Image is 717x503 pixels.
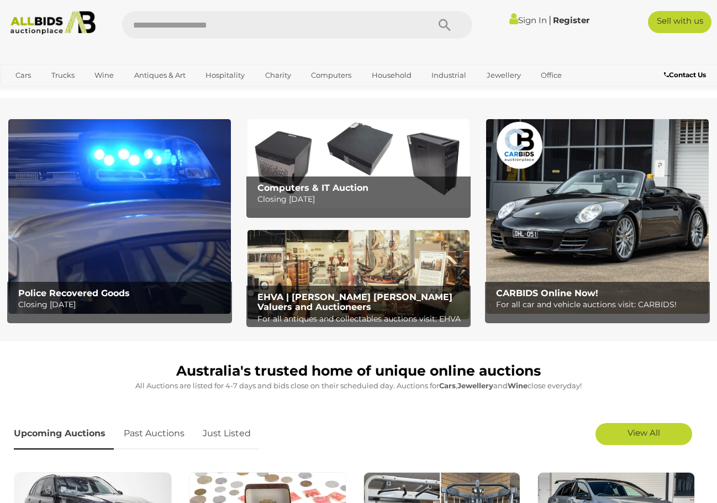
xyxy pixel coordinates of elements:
[87,66,121,84] a: Wine
[595,423,692,445] a: View All
[257,292,452,312] b: EHVA | [PERSON_NAME] [PERSON_NAME] Valuers and Auctioneers
[365,66,419,84] a: Household
[417,11,472,39] button: Search
[486,119,709,314] a: CARBIDS Online Now! CARBIDS Online Now! For all car and vehicle auctions visit: CARBIDS!
[14,363,703,379] h1: Australia's trusted home of unique online auctions
[18,288,130,298] b: Police Recovered Goods
[8,119,231,314] a: Police Recovered Goods Police Recovered Goods Closing [DATE]
[8,66,38,84] a: Cars
[553,15,589,25] a: Register
[628,427,660,438] span: View All
[257,183,368,193] b: Computers & IT Auction
[648,11,711,33] a: Sell with us
[6,11,101,35] img: Allbids.com.au
[115,418,193,450] a: Past Auctions
[194,418,259,450] a: Just Listed
[486,119,709,314] img: CARBIDS Online Now!
[508,381,528,390] strong: Wine
[14,379,703,392] p: All Auctions are listed for 4-7 days and bids close on their scheduled day. Auctions for , and cl...
[44,66,82,84] a: Trucks
[439,381,456,390] strong: Cars
[664,71,706,79] b: Contact Us
[127,66,193,84] a: Antiques & Art
[51,84,144,103] a: [GEOGRAPHIC_DATA]
[247,119,470,208] a: Computers & IT Auction Computers & IT Auction Closing [DATE]
[509,15,547,25] a: Sign In
[664,69,709,81] a: Contact Us
[479,66,528,84] a: Jewellery
[14,418,114,450] a: Upcoming Auctions
[304,66,358,84] a: Computers
[18,298,226,312] p: Closing [DATE]
[247,230,470,319] img: EHVA | Evans Hastings Valuers and Auctioneers
[496,298,704,312] p: For all car and vehicle auctions visit: CARBIDS!
[8,84,45,103] a: Sports
[258,66,298,84] a: Charity
[424,66,473,84] a: Industrial
[257,192,466,206] p: Closing [DATE]
[496,288,598,298] b: CARBIDS Online Now!
[8,119,231,314] img: Police Recovered Goods
[457,381,493,390] strong: Jewellery
[198,66,252,84] a: Hospitality
[549,14,551,26] span: |
[257,312,466,326] p: For all antiques and collectables auctions visit: EHVA
[534,66,569,84] a: Office
[247,119,470,208] img: Computers & IT Auction
[247,230,470,319] a: EHVA | Evans Hastings Valuers and Auctioneers EHVA | [PERSON_NAME] [PERSON_NAME] Valuers and Auct...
